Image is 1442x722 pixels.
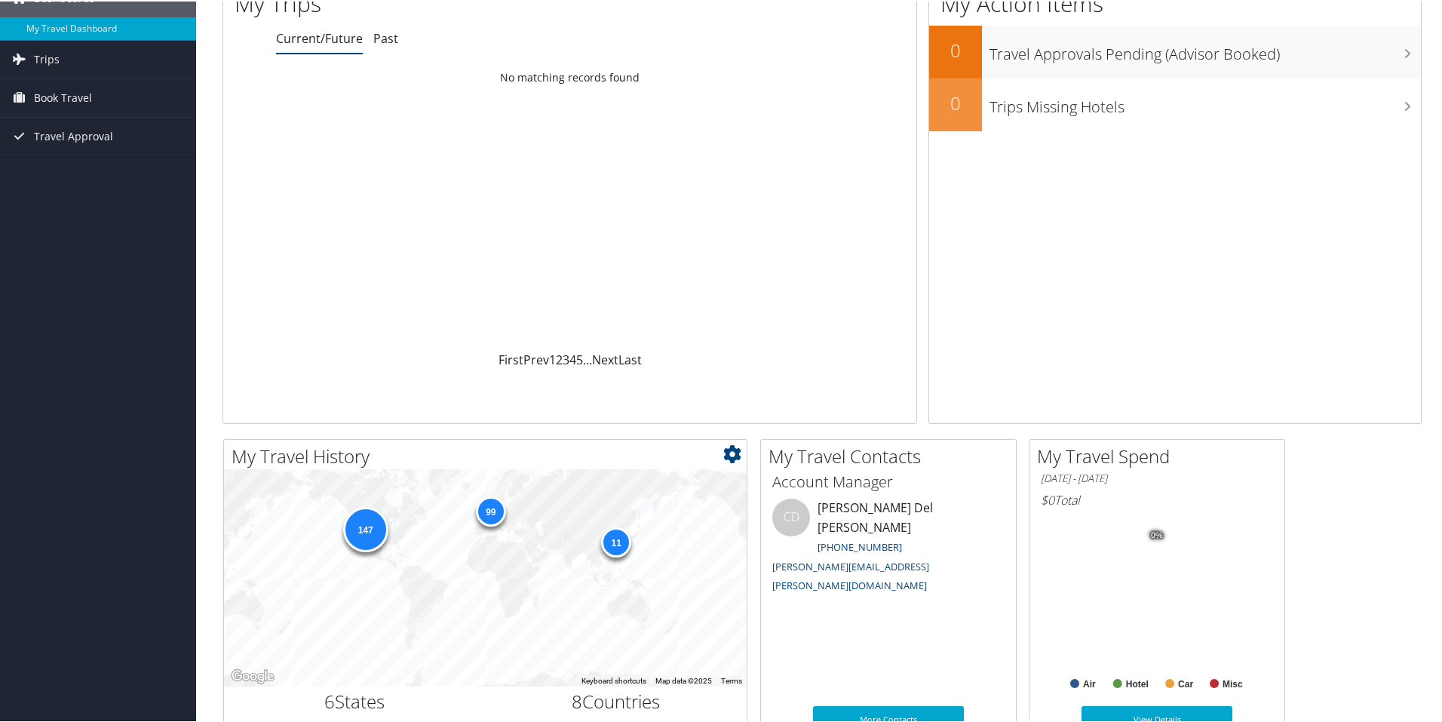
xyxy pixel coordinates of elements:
[556,350,563,367] a: 2
[223,63,916,90] td: No matching records found
[549,350,556,367] a: 1
[618,350,642,367] a: Last
[563,350,569,367] a: 3
[989,88,1421,116] h3: Trips Missing Hotels
[772,470,1005,491] h3: Account Manager
[772,558,929,591] a: [PERSON_NAME][EMAIL_ADDRESS][PERSON_NAME][DOMAIN_NAME]
[576,350,583,367] a: 5
[34,39,60,77] span: Trips
[1083,677,1096,688] text: Air
[1041,490,1273,507] h6: Total
[475,495,505,525] div: 99
[1223,677,1243,688] text: Misc
[581,674,646,685] button: Keyboard shortcuts
[228,665,278,685] a: Open this area in Google Maps (opens a new window)
[772,497,810,535] div: CD
[324,687,335,712] span: 6
[497,687,736,713] h2: Countries
[228,665,278,685] img: Google
[1126,677,1149,688] text: Hotel
[929,36,982,62] h2: 0
[655,675,712,684] span: Map data ©2025
[989,35,1421,63] h3: Travel Approvals Pending (Advisor Booked)
[929,89,982,115] h2: 0
[235,687,474,713] h2: States
[1041,470,1273,484] h6: [DATE] - [DATE]
[276,29,363,45] a: Current/Future
[929,24,1421,77] a: 0Travel Approvals Pending (Advisor Booked)
[765,497,1012,598] li: [PERSON_NAME] Del [PERSON_NAME]
[583,350,592,367] span: …
[499,350,523,367] a: First
[523,350,549,367] a: Prev
[601,526,631,556] div: 11
[34,78,92,115] span: Book Travel
[1178,677,1193,688] text: Car
[592,350,618,367] a: Next
[1151,530,1163,539] tspan: 0%
[1041,490,1054,507] span: $0
[373,29,398,45] a: Past
[1037,442,1284,468] h2: My Travel Spend
[232,442,747,468] h2: My Travel History
[769,442,1016,468] h2: My Travel Contacts
[569,350,576,367] a: 4
[572,687,582,712] span: 8
[342,505,388,551] div: 147
[929,77,1421,130] a: 0Trips Missing Hotels
[721,675,742,684] a: Terms (opens in new tab)
[34,116,113,154] span: Travel Approval
[818,539,902,552] a: [PHONE_NUMBER]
